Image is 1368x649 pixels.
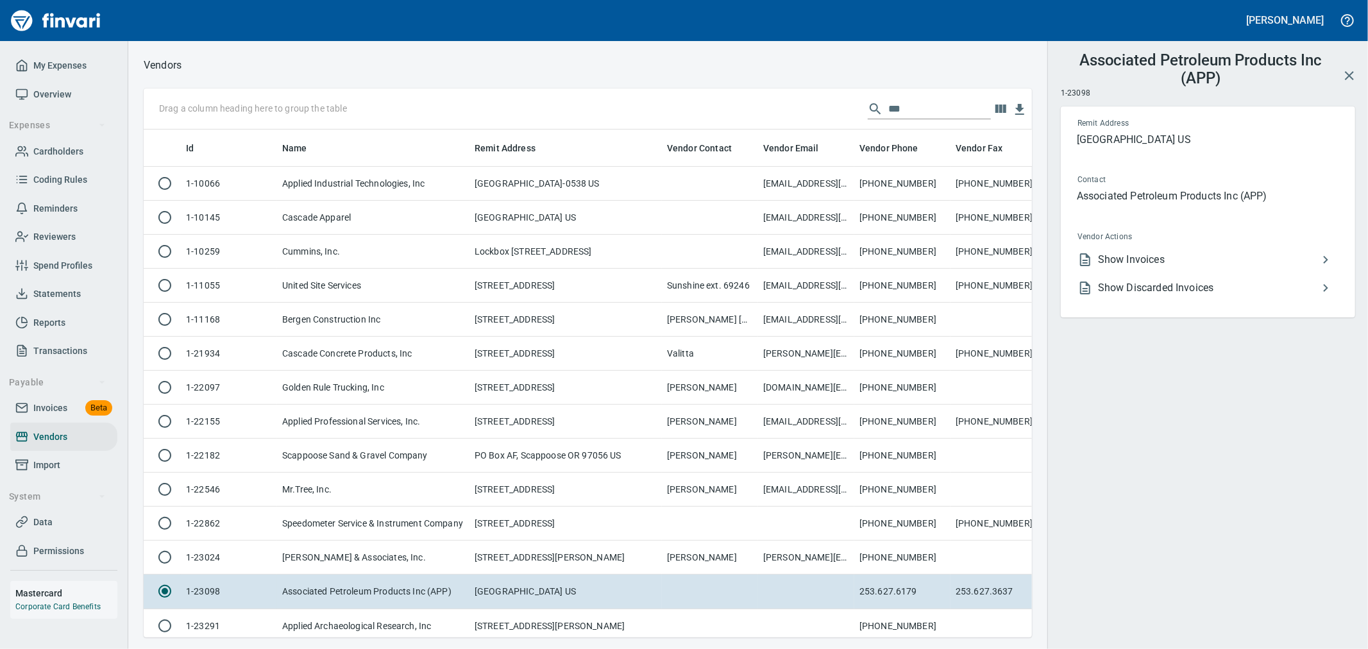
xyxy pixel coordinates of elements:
[10,508,117,537] a: Data
[1010,100,1029,119] button: Download Table
[277,541,469,575] td: [PERSON_NAME] & Associates, Inc.
[1077,117,1233,130] span: Remit Address
[1098,252,1318,267] span: Show Invoices
[282,140,324,156] span: Name
[667,140,748,156] span: Vendor Contact
[1077,231,1234,244] span: Vendor Actions
[181,269,277,303] td: 1-11055
[763,140,819,156] span: Vendor Email
[15,586,117,600] h6: Mastercard
[10,308,117,337] a: Reports
[1244,10,1327,30] button: [PERSON_NAME]
[758,541,854,575] td: [PERSON_NAME][EMAIL_ADDRESS][DOMAIN_NAME]
[950,405,1047,439] td: [PHONE_NUMBER]
[991,99,1010,119] button: Choose columns to display
[33,400,67,416] span: Invoices
[469,167,662,201] td: [GEOGRAPHIC_DATA]-0538 US
[10,80,117,109] a: Overview
[33,144,83,160] span: Cardholders
[950,235,1047,269] td: [PHONE_NUMBER]
[469,371,662,405] td: [STREET_ADDRESS]
[277,337,469,371] td: Cascade Concrete Products, Inc
[758,337,854,371] td: [PERSON_NAME][EMAIL_ADDRESS][DOMAIN_NAME]
[763,140,836,156] span: Vendor Email
[10,194,117,223] a: Reminders
[667,140,732,156] span: Vendor Contact
[277,269,469,303] td: United Site Services
[277,609,469,643] td: Applied Archaeological Research, Inc
[181,371,277,405] td: 1-22097
[8,5,104,36] a: Finvari
[469,609,662,643] td: [STREET_ADDRESS][PERSON_NAME]
[758,473,854,507] td: [EMAIL_ADDRESS][DOMAIN_NAME]
[33,543,84,559] span: Permissions
[1247,13,1324,27] h5: [PERSON_NAME]
[277,473,469,507] td: Mr.Tree, Inc.
[758,235,854,269] td: [EMAIL_ADDRESS][DOMAIN_NAME]
[950,269,1047,303] td: [PHONE_NUMBER]
[33,87,71,103] span: Overview
[144,58,182,73] p: Vendors
[854,303,950,337] td: [PHONE_NUMBER]
[1061,87,1090,100] span: 1-23098
[859,140,935,156] span: Vendor Phone
[9,117,106,133] span: Expenses
[33,514,53,530] span: Data
[662,269,758,303] td: Sunshine ext. 69246
[662,371,758,405] td: [PERSON_NAME]
[10,394,117,423] a: InvoicesBeta
[662,473,758,507] td: [PERSON_NAME]
[469,575,662,609] td: [GEOGRAPHIC_DATA] US
[181,405,277,439] td: 1-22155
[10,165,117,194] a: Coding Rules
[186,140,210,156] span: Id
[277,303,469,337] td: Bergen Construction Inc
[475,140,536,156] span: Remit Address
[181,575,277,609] td: 1-23098
[10,251,117,280] a: Spend Profiles
[33,201,78,217] span: Reminders
[33,343,87,359] span: Transactions
[956,140,1003,156] span: Vendor Fax
[4,371,111,394] button: Payable
[85,401,112,416] span: Beta
[4,485,111,509] button: System
[181,337,277,371] td: 1-21934
[159,102,347,115] p: Drag a column heading here to group the table
[181,167,277,201] td: 1-10066
[9,375,106,391] span: Payable
[758,303,854,337] td: [EMAIL_ADDRESS][DOMAIN_NAME]
[758,371,854,405] td: [DOMAIN_NAME][EMAIL_ADDRESS][DOMAIN_NAME]
[277,439,469,473] td: Scappoose Sand & Gravel Company
[277,507,469,541] td: Speedometer Service & Instrument Company
[469,337,662,371] td: [STREET_ADDRESS]
[10,223,117,251] a: Reviewers
[144,58,182,73] nav: breadcrumb
[469,235,662,269] td: Lockbox [STREET_ADDRESS]
[662,439,758,473] td: [PERSON_NAME]
[181,507,277,541] td: 1-22862
[758,405,854,439] td: [EMAIL_ADDRESS][DOMAIN_NAME]
[33,258,92,274] span: Spend Profiles
[186,140,194,156] span: Id
[950,337,1047,371] td: [PHONE_NUMBER]
[758,201,854,235] td: [EMAIL_ADDRESS][DOMAIN_NAME]
[181,439,277,473] td: 1-22182
[181,541,277,575] td: 1-23024
[1334,60,1365,91] button: Close Vendor
[33,286,81,302] span: Statements
[854,541,950,575] td: [PHONE_NUMBER]
[10,137,117,166] a: Cardholders
[854,439,950,473] td: [PHONE_NUMBER]
[33,457,60,473] span: Import
[950,201,1047,235] td: [PHONE_NUMBER]
[33,429,67,445] span: Vendors
[662,405,758,439] td: [PERSON_NAME]
[854,269,950,303] td: [PHONE_NUMBER]
[181,235,277,269] td: 1-10259
[277,201,469,235] td: Cascade Apparel
[854,201,950,235] td: [PHONE_NUMBER]
[1077,189,1338,204] p: Associated Petroleum Products Inc (APP)
[854,473,950,507] td: [PHONE_NUMBER]
[950,167,1047,201] td: [PHONE_NUMBER]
